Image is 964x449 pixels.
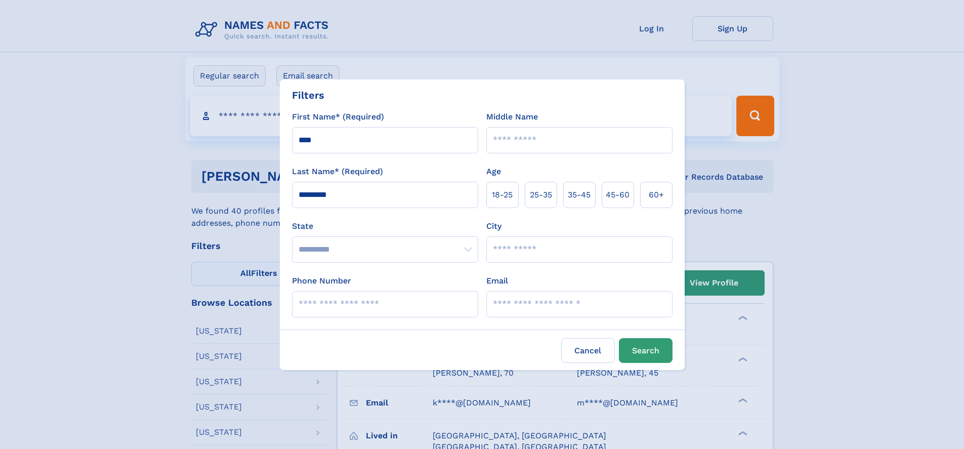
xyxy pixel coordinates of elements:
[561,338,615,363] label: Cancel
[292,166,383,178] label: Last Name* (Required)
[492,189,513,201] span: 18‑25
[292,220,478,232] label: State
[486,275,508,287] label: Email
[292,275,351,287] label: Phone Number
[530,189,552,201] span: 25‑35
[486,220,501,232] label: City
[568,189,591,201] span: 35‑45
[649,189,664,201] span: 60+
[486,166,501,178] label: Age
[486,111,538,123] label: Middle Name
[292,111,384,123] label: First Name* (Required)
[292,88,324,103] div: Filters
[606,189,630,201] span: 45‑60
[619,338,673,363] button: Search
